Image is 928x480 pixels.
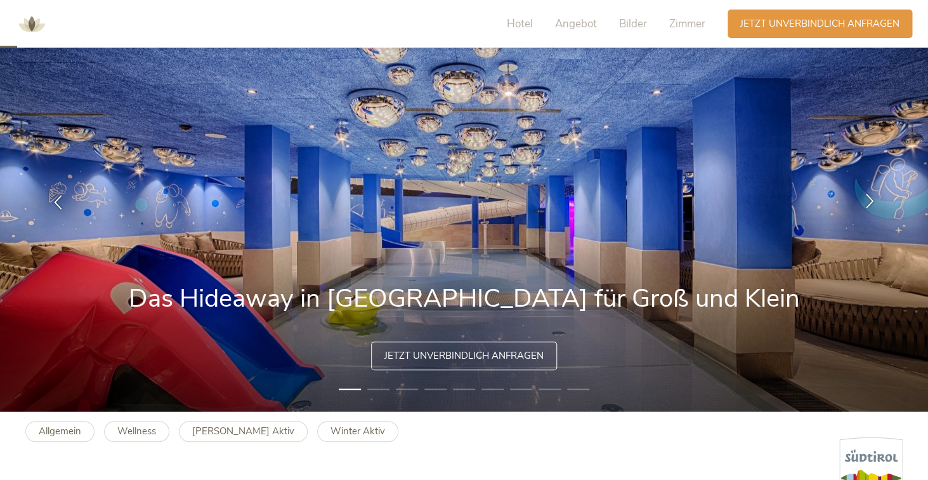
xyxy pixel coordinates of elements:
img: AMONTI & LUNARIS Wellnessresort [13,5,51,43]
span: Hotel [507,17,533,31]
span: Angebot [555,17,597,31]
b: Wellness [117,425,156,437]
span: Jetzt unverbindlich anfragen [740,17,899,30]
span: Bilder [619,17,647,31]
a: Wellness [104,421,169,442]
a: Allgemein [25,421,95,442]
b: [PERSON_NAME] Aktiv [192,425,294,437]
a: AMONTI & LUNARIS Wellnessresort [13,19,51,28]
span: Zimmer [669,17,705,31]
a: Winter Aktiv [317,421,398,442]
b: Allgemein [39,425,81,437]
b: Winter Aktiv [330,425,385,437]
span: Jetzt unverbindlich anfragen [384,349,544,363]
a: [PERSON_NAME] Aktiv [179,421,308,442]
